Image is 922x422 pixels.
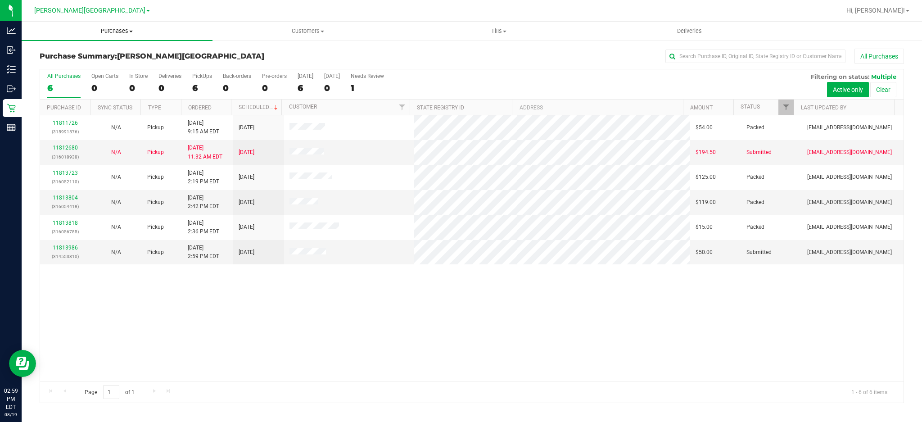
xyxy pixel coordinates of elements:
p: (316056785) [45,227,86,236]
span: $119.00 [696,198,716,207]
h3: Purchase Summary: [40,52,328,60]
inline-svg: Inbound [7,45,16,54]
th: Address [512,100,682,115]
div: [DATE] [324,73,340,79]
button: N/A [111,173,121,182]
div: [DATE] [298,73,313,79]
span: Not Applicable [111,174,121,180]
span: [DATE] 2:36 PM EDT [188,219,219,236]
span: [DATE] [239,223,254,231]
span: Pickup [147,198,164,207]
span: Hi, [PERSON_NAME]! [846,7,905,14]
span: [DATE] [239,173,254,182]
div: In Store [129,73,148,79]
div: 0 [91,83,118,93]
span: [DATE] 2:19 PM EDT [188,169,219,186]
div: 6 [298,83,313,93]
span: [DATE] [239,248,254,257]
button: Clear [870,82,896,97]
span: $194.50 [696,148,716,157]
p: 08/19 [4,411,18,418]
p: (316018938) [45,153,86,161]
span: Packed [746,173,764,182]
span: 1 - 6 of 6 items [844,385,895,399]
span: [DATE] [239,198,254,207]
span: [EMAIL_ADDRESS][DOMAIN_NAME] [807,148,892,157]
a: Filter [778,100,793,115]
p: (315991576) [45,127,86,136]
p: (316054418) [45,202,86,211]
a: Ordered [188,104,212,111]
div: All Purchases [47,73,81,79]
span: [EMAIL_ADDRESS][DOMAIN_NAME] [807,248,892,257]
a: Filter [395,100,410,115]
span: [DATE] 9:15 AM EDT [188,119,219,136]
a: 11813804 [53,195,78,201]
a: State Registry ID [417,104,464,111]
span: [PERSON_NAME][GEOGRAPHIC_DATA] [117,52,264,60]
span: Not Applicable [111,149,121,155]
div: 6 [47,83,81,93]
span: [EMAIL_ADDRESS][DOMAIN_NAME] [807,173,892,182]
span: Multiple [871,73,896,80]
span: Not Applicable [111,224,121,230]
input: 1 [103,385,119,399]
button: Active only [827,82,869,97]
span: Customers [213,27,403,35]
span: Packed [746,123,764,132]
span: Deliveries [665,27,714,35]
a: 11812680 [53,145,78,151]
span: Pickup [147,173,164,182]
div: 0 [324,83,340,93]
iframe: Resource center [9,350,36,377]
a: Scheduled [239,104,280,110]
span: Submitted [746,148,772,157]
span: Not Applicable [111,199,121,205]
a: 11813723 [53,170,78,176]
span: [DATE] 2:42 PM EDT [188,194,219,211]
a: Deliveries [594,22,785,41]
span: $125.00 [696,173,716,182]
span: [DATE] 11:32 AM EDT [188,144,222,161]
span: Pickup [147,248,164,257]
a: Tills [403,22,594,41]
inline-svg: Analytics [7,26,16,35]
span: [EMAIL_ADDRESS][DOMAIN_NAME] [807,123,892,132]
div: Open Carts [91,73,118,79]
span: [DATE] 2:59 PM EDT [188,244,219,261]
span: Packed [746,198,764,207]
button: N/A [111,148,121,157]
a: Purchase ID [47,104,81,111]
a: Customers [212,22,403,41]
div: 6 [192,83,212,93]
span: $54.00 [696,123,713,132]
span: Pickup [147,223,164,231]
span: Not Applicable [111,124,121,131]
button: All Purchases [854,49,904,64]
inline-svg: Reports [7,123,16,132]
a: 11813986 [53,245,78,251]
a: 11813818 [53,220,78,226]
span: $50.00 [696,248,713,257]
a: 11811726 [53,120,78,126]
span: [DATE] [239,148,254,157]
div: Pre-orders [262,73,287,79]
span: Pickup [147,148,164,157]
span: [EMAIL_ADDRESS][DOMAIN_NAME] [807,223,892,231]
button: N/A [111,198,121,207]
span: [DATE] [239,123,254,132]
span: Packed [746,223,764,231]
button: N/A [111,248,121,257]
p: 02:59 PM EDT [4,387,18,411]
div: 0 [262,83,287,93]
inline-svg: Retail [7,104,16,113]
a: Type [148,104,161,111]
span: Purchases [22,27,212,35]
div: 0 [158,83,181,93]
button: N/A [111,223,121,231]
a: Last Updated By [801,104,846,111]
span: Submitted [746,248,772,257]
input: Search Purchase ID, Original ID, State Registry ID or Customer Name... [665,50,845,63]
div: 0 [223,83,251,93]
span: Tills [404,27,594,35]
